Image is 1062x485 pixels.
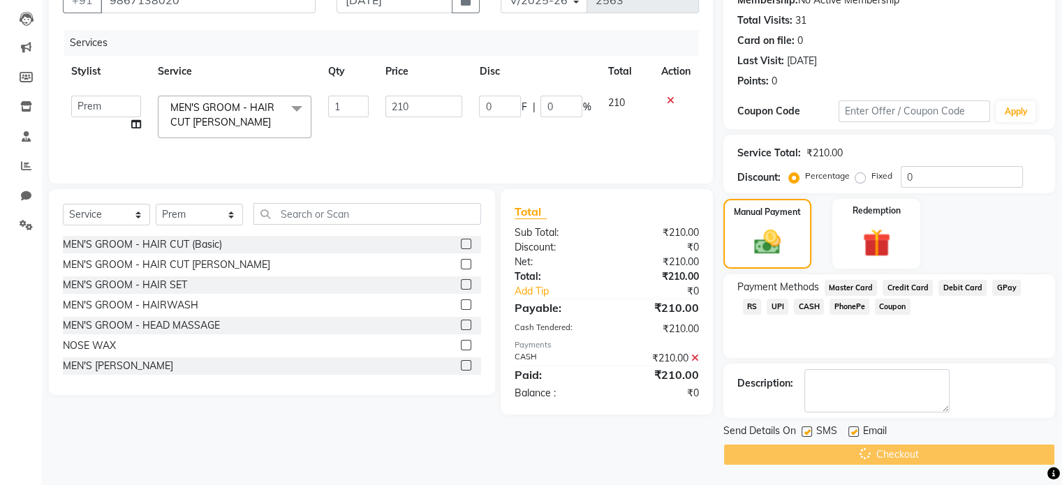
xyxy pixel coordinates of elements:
div: ₹210.00 [607,255,709,269]
div: Total Visits: [737,13,792,28]
div: MEN'S [PERSON_NAME] [63,359,173,373]
div: Payable: [504,299,607,316]
div: Sub Total: [504,225,607,240]
div: ₹0 [607,386,709,401]
div: MEN'S GROOM - HAIRWASH [63,298,198,313]
span: UPI [767,299,788,315]
div: Total: [504,269,607,284]
div: Services [64,30,709,56]
img: _gift.svg [854,225,899,260]
div: ₹210.00 [607,269,709,284]
div: Payments [515,339,699,351]
span: 210 [607,96,624,109]
div: [DATE] [787,54,817,68]
span: Master Card [825,280,878,296]
th: Disc [471,56,599,87]
div: MEN'S GROOM - HAIR CUT [PERSON_NAME] [63,258,270,272]
label: Fixed [871,170,892,182]
span: CASH [794,299,824,315]
div: MEN'S GROOM - HAIR SET [63,278,187,292]
span: SMS [816,424,837,441]
a: x [271,116,277,128]
input: Search or Scan [253,203,481,225]
span: MEN'S GROOM - HAIR CUT [PERSON_NAME] [170,101,274,128]
span: Coupon [875,299,910,315]
div: Coupon Code [737,104,839,119]
span: PhonePe [829,299,869,315]
div: ₹210.00 [607,225,709,240]
div: Card on file: [737,33,795,48]
div: 31 [795,13,806,28]
div: ₹0 [607,240,709,255]
span: GPay [992,280,1021,296]
label: Manual Payment [734,206,801,218]
span: Total [515,204,547,219]
span: F [521,100,526,114]
div: Last Visit: [737,54,784,68]
div: Points: [737,74,769,89]
div: MEN'S GROOM - HEAD MASSAGE [63,318,220,333]
button: Apply [996,101,1035,122]
div: Paid: [504,366,607,383]
div: 0 [797,33,803,48]
div: Discount: [504,240,607,255]
span: RS [743,299,762,315]
div: ₹0 [624,284,709,299]
div: MEN'S GROOM - HAIR CUT (Basic) [63,237,222,252]
th: Price [377,56,471,87]
span: Debit Card [938,280,987,296]
div: Net: [504,255,607,269]
th: Qty [320,56,377,87]
div: 0 [772,74,777,89]
span: Email [863,424,887,441]
th: Total [599,56,652,87]
input: Enter Offer / Coupon Code [839,100,991,122]
div: Description: [737,376,793,391]
th: Stylist [63,56,149,87]
div: Discount: [737,170,781,185]
div: ₹210.00 [607,299,709,316]
div: ₹210.00 [607,322,709,336]
span: | [532,100,535,114]
label: Percentage [805,170,850,182]
span: % [582,100,591,114]
div: ₹210.00 [806,146,843,161]
span: Credit Card [883,280,933,296]
span: Payment Methods [737,280,819,294]
div: ₹210.00 [607,351,709,366]
div: Service Total: [737,146,801,161]
div: Cash Tendered: [504,322,607,336]
div: CASH [504,351,607,366]
a: Add Tip [504,284,624,299]
th: Action [653,56,699,87]
span: Send Details On [723,424,796,441]
label: Redemption [853,204,901,217]
img: _cash.svg [746,227,789,258]
div: Balance : [504,386,607,401]
div: ₹210.00 [607,366,709,383]
div: NOSE WAX [63,338,116,353]
th: Service [149,56,320,87]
